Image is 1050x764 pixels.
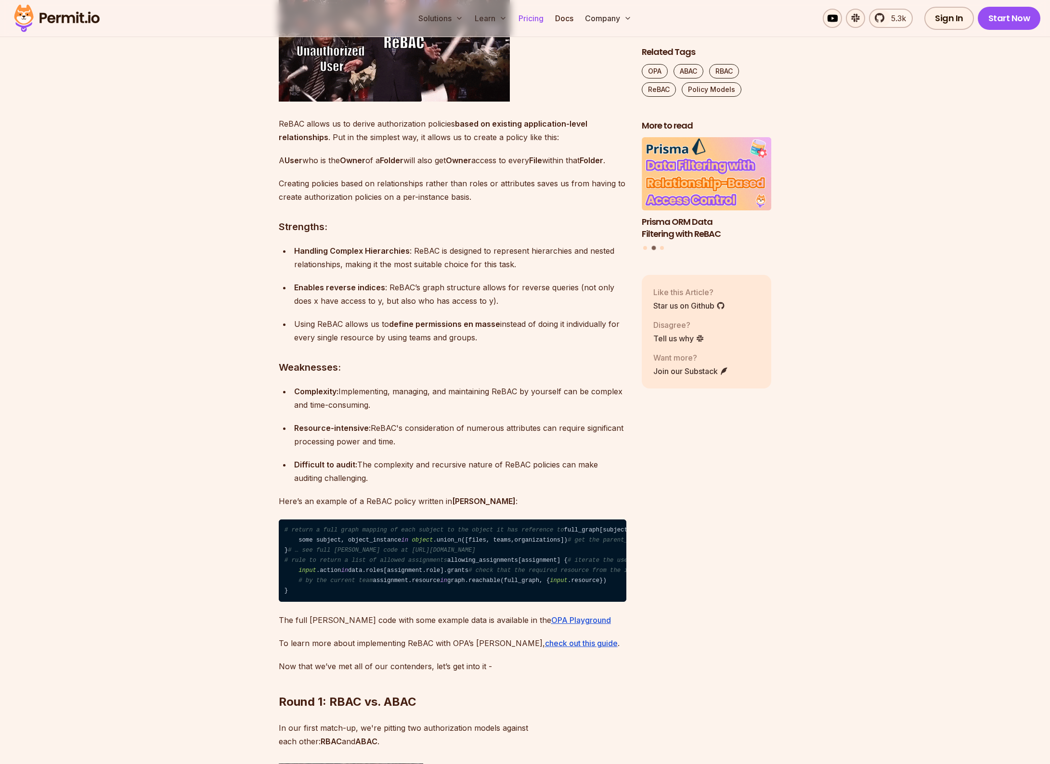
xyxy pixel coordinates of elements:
[709,64,739,78] a: RBAC
[321,737,342,746] strong: RBAC
[568,537,723,544] span: # get the parent_id the subject is referring
[294,460,357,469] strong: Difficult to audit:
[279,519,626,602] code: full_graph[subject] := ref_object { some subject, object_instance .union_n([files, teams,organiza...
[643,246,647,250] button: Go to slide 1
[279,656,626,710] h2: Round 1: RBAC vs. ABAC
[471,9,511,28] button: Learn
[642,138,772,240] li: 2 of 3
[294,458,626,485] div: The complexity and recursive nature of ReBAC policies can make auditing challenging.
[653,286,725,298] p: Like this Article?
[653,365,728,377] a: Join our Substack
[642,82,676,97] a: ReBAC
[288,547,476,554] span: # … see full [PERSON_NAME] code at [URL][DOMAIN_NAME]
[294,423,371,433] strong: Resource-intensive:
[653,333,704,344] a: Tell us why
[10,2,104,35] img: Permit logo
[279,636,626,650] p: To learn more about implementing ReBAC with OPA’s [PERSON_NAME], .
[682,82,741,97] a: Policy Models
[340,155,365,165] strong: Owner
[279,177,626,204] p: Creating policies based on relationships rather than roles or attributes saves us from having to ...
[642,64,668,78] a: OPA
[642,216,772,240] h3: Prisma ORM Data Filtering with ReBAC
[294,244,626,271] div: : ReBAC is designed to represent hierarchies and nested relationships, making it the most suitabl...
[660,246,664,250] button: Go to slide 3
[401,537,408,544] span: in
[550,577,568,584] span: input
[415,9,467,28] button: Solutions
[580,155,603,165] strong: Folder
[279,219,626,234] h3: Strengths:
[279,660,626,673] p: Now that we’ve met all of our contenders, let’s get into it -
[294,387,338,396] strong: Complexity:
[279,117,626,144] p: ReBAC allows us to derive authorization policies . Put in the simplest way, it allows us to creat...
[279,613,626,627] p: The full [PERSON_NAME] code with some example data is available in the
[924,7,974,30] a: Sign In
[341,567,348,574] span: in
[468,567,734,574] span: # check that the required resource from the input is reachable in the graph
[653,319,704,331] p: Disagree?
[389,319,500,329] strong: define permissions en masse
[653,300,725,311] a: Star us on Github
[642,138,772,240] a: Prisma ORM Data Filtering with ReBACPrisma ORM Data Filtering with ReBAC
[885,13,906,24] span: 5.3k
[642,120,772,132] h2: More to read
[285,155,302,165] strong: User
[653,352,728,363] p: Want more?
[279,360,626,375] h3: Weaknesses:
[294,283,385,292] strong: Enables reverse indices
[285,527,564,533] span: # return a full graph mapping of each subject to the object it has reference to
[355,737,377,746] strong: ABAC
[452,496,516,506] strong: [PERSON_NAME]
[551,615,611,625] a: OPA Playground
[279,721,626,748] p: In our first match-up, we're pitting two authorization models against each other: and .
[298,577,373,584] span: # by the current team
[515,9,547,28] a: Pricing
[294,421,626,448] div: ReBAC's consideration of numerous attributes can require significant processing power and time.
[651,246,656,250] button: Go to slide 2
[294,317,626,344] div: Using ReBAC allows us to instead of doing it individually for every single resource by using team...
[568,557,674,564] span: # iterate the user assignments
[642,138,772,211] img: Prisma ORM Data Filtering with ReBAC
[279,119,587,142] strong: based on existing application-level relationships
[545,638,618,648] a: check out this guide
[294,246,410,256] strong: Handling Complex Hierarchies
[412,537,433,544] span: object
[674,64,703,78] a: ABAC
[294,385,626,412] div: Implementing, managing, and maintaining ReBAC by yourself can be complex and time-consuming.
[978,7,1041,30] a: Start Now
[551,9,577,28] a: Docs
[298,567,316,574] span: input
[279,154,626,167] p: A who is the of a will also get access to every within that .
[581,9,635,28] button: Company
[285,557,447,564] span: # rule to return a list of allowed assignments
[446,155,471,165] strong: Owner
[440,577,447,584] span: in
[642,46,772,58] h2: Related Tags
[279,494,626,508] p: Here’s an example of a ReBAC policy written in :
[294,281,626,308] div: : ReBAC’s graph structure allows for reverse queries (not only does x have access to y, but also ...
[529,155,542,165] strong: File
[869,9,913,28] a: 5.3k
[642,138,772,252] div: Posts
[380,155,403,165] strong: Folder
